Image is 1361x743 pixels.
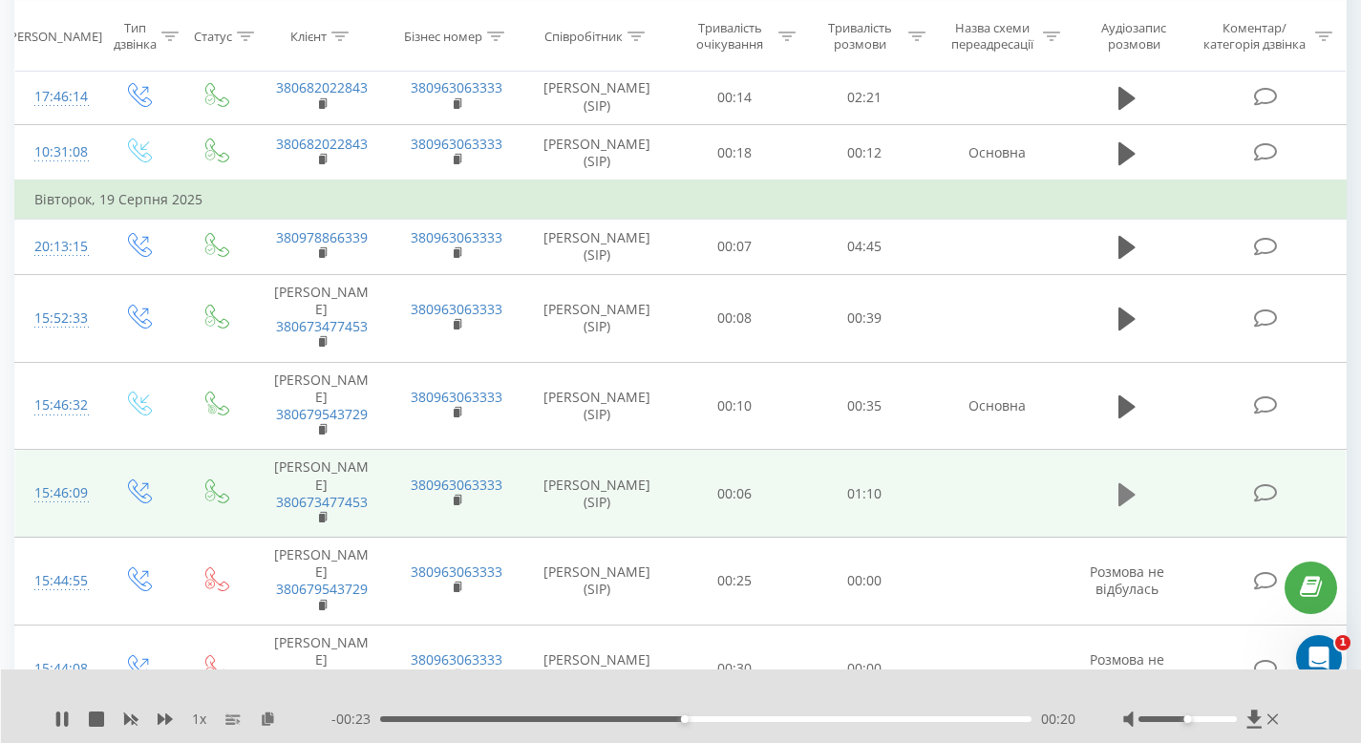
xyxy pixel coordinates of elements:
a: 380682022843 [276,135,368,153]
td: 00:18 [670,125,799,181]
div: Статус [194,28,232,44]
div: 15:52:33 [34,300,79,337]
td: [PERSON_NAME] (SIP) [524,625,670,712]
div: Співробітник [544,28,623,44]
td: Основна [929,362,1065,450]
td: 00:14 [670,70,799,125]
a: 380963063333 [411,78,502,96]
td: [PERSON_NAME] [254,538,390,626]
span: Розмова не відбулась [1090,650,1164,686]
td: 00:00 [799,538,929,626]
a: 380978866339 [276,228,368,246]
td: 01:10 [799,450,929,538]
div: Тривалість очікування [687,20,773,53]
div: Коментар/категорія дзвінка [1199,20,1310,53]
td: [PERSON_NAME] (SIP) [524,538,670,626]
td: [PERSON_NAME] (SIP) [524,70,670,125]
td: 00:12 [799,125,929,181]
a: 380673477453 [276,493,368,511]
div: [PERSON_NAME] [6,28,102,44]
td: 00:08 [670,274,799,362]
td: 00:39 [799,274,929,362]
a: 380679543729 [276,580,368,598]
td: 00:25 [670,538,799,626]
div: 15:44:55 [34,563,79,600]
td: [PERSON_NAME] (SIP) [524,450,670,538]
a: 380963063333 [411,388,502,406]
div: 15:46:32 [34,387,79,424]
a: 380963063333 [411,650,502,669]
a: 380682022843 [276,78,368,96]
div: 15:46:09 [34,475,79,512]
td: 02:21 [799,70,929,125]
iframe: Intercom live chat [1296,635,1342,681]
div: 10:31:08 [34,134,79,171]
td: 00:35 [799,362,929,450]
td: [PERSON_NAME] (SIP) [524,362,670,450]
td: 04:45 [799,219,929,274]
td: Основна [929,125,1065,181]
td: [PERSON_NAME] [254,274,390,362]
td: 00:06 [670,450,799,538]
div: Бізнес номер [404,28,482,44]
div: Аудіозапис розмови [1082,20,1185,53]
div: Accessibility label [681,715,689,723]
div: Тип дзвінка [114,20,157,53]
a: 380672703492 [276,668,368,686]
td: [PERSON_NAME] (SIP) [524,219,670,274]
a: 380963063333 [411,476,502,494]
td: 00:10 [670,362,799,450]
span: - 00:23 [331,710,380,729]
td: [PERSON_NAME] [254,362,390,450]
a: 380963063333 [411,300,502,318]
a: 380963063333 [411,135,502,153]
a: 380963063333 [411,228,502,246]
span: Розмова не відбулась [1090,563,1164,598]
div: Тривалість розмови [818,20,904,53]
div: Назва схеми переадресації [947,20,1039,53]
td: 00:07 [670,219,799,274]
a: 380673477453 [276,317,368,335]
td: [PERSON_NAME] [254,450,390,538]
td: [PERSON_NAME] (SIP) [524,274,670,362]
div: Accessibility label [1184,715,1192,723]
a: 380963063333 [411,563,502,581]
div: 20:13:15 [34,228,79,265]
td: Вівторок, 19 Серпня 2025 [15,180,1347,219]
td: [PERSON_NAME] (SIP) [524,125,670,181]
td: 00:00 [799,625,929,712]
div: 17:46:14 [34,78,79,116]
td: 00:30 [670,625,799,712]
span: 00:20 [1041,710,1075,729]
span: 1 [1335,635,1350,650]
span: 1 x [192,710,206,729]
div: Клієнт [290,28,327,44]
td: [PERSON_NAME] [254,625,390,712]
a: 380679543729 [276,405,368,423]
div: 15:44:08 [34,650,79,688]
